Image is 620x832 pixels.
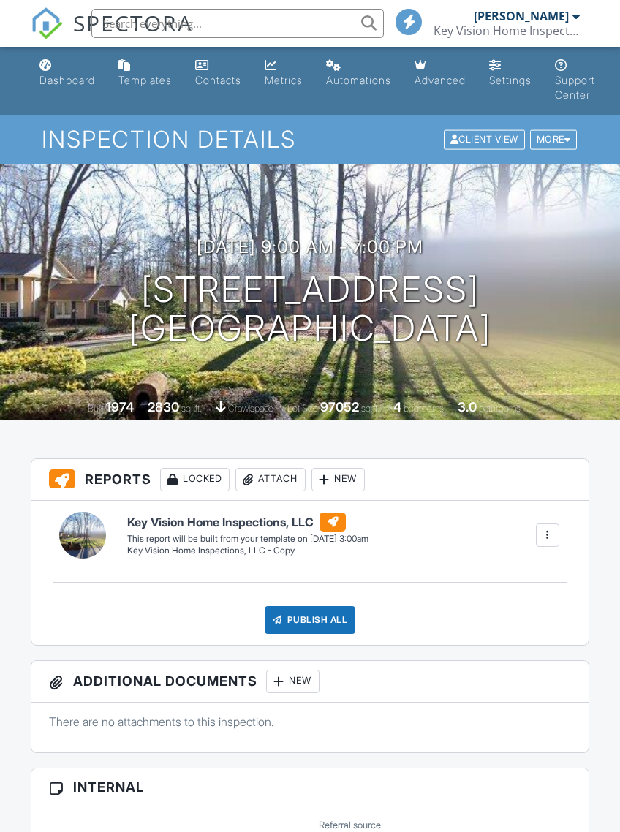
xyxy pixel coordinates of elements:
p: There are no attachments to this inspection. [49,714,570,730]
div: Advanced [415,74,466,86]
div: 97052 [320,399,359,415]
div: Locked [160,468,230,491]
div: Metrics [265,74,303,86]
div: Contacts [195,74,241,86]
a: Automations (Basic) [320,53,397,94]
input: Search everything... [91,9,384,38]
div: Automations [326,74,391,86]
h3: Internal [31,768,588,806]
a: Settings [483,53,537,94]
h1: Inspection Details [42,126,578,152]
div: Key Vision Home Inspections, LLC - Copy [127,545,368,557]
div: Publish All [265,606,356,634]
a: Client View [442,133,529,144]
div: New [266,670,320,693]
h3: Reports [31,459,588,501]
div: New [311,468,365,491]
span: Built [88,403,104,414]
span: sq.ft. [361,403,379,414]
h1: [STREET_ADDRESS] [GEOGRAPHIC_DATA] [129,271,491,348]
div: [PERSON_NAME] [474,9,569,23]
div: Client View [444,130,525,150]
span: SPECTORA [73,7,193,38]
a: Metrics [259,53,309,94]
h3: [DATE] 9:00 am - 7:00 pm [197,237,423,257]
a: Contacts [189,53,247,94]
span: bedrooms [404,403,444,414]
span: Lot Size [287,403,318,414]
a: Templates [113,53,178,94]
div: Templates [118,74,172,86]
h3: Additional Documents [31,661,588,703]
h6: Key Vision Home Inspections, LLC [127,513,368,532]
div: Settings [489,74,532,86]
div: 1974 [106,399,134,415]
a: Advanced [409,53,472,94]
img: The Best Home Inspection Software - Spectora [31,7,63,39]
span: bathrooms [479,403,521,414]
label: Referral source [319,819,381,832]
a: Support Center [549,53,601,109]
span: sq. ft. [181,403,202,414]
a: SPECTORA [31,20,193,50]
a: Dashboard [34,53,101,94]
div: Key Vision Home Inspections, LLC [434,23,580,38]
div: Support Center [555,74,595,101]
div: More [530,130,578,150]
div: Attach [235,468,306,491]
div: Dashboard [39,74,95,86]
div: 4 [393,399,401,415]
div: This report will be built from your template on [DATE] 3:00am [127,533,368,545]
div: 3.0 [458,399,477,415]
span: crawlspace [228,403,273,414]
div: 2830 [148,399,179,415]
